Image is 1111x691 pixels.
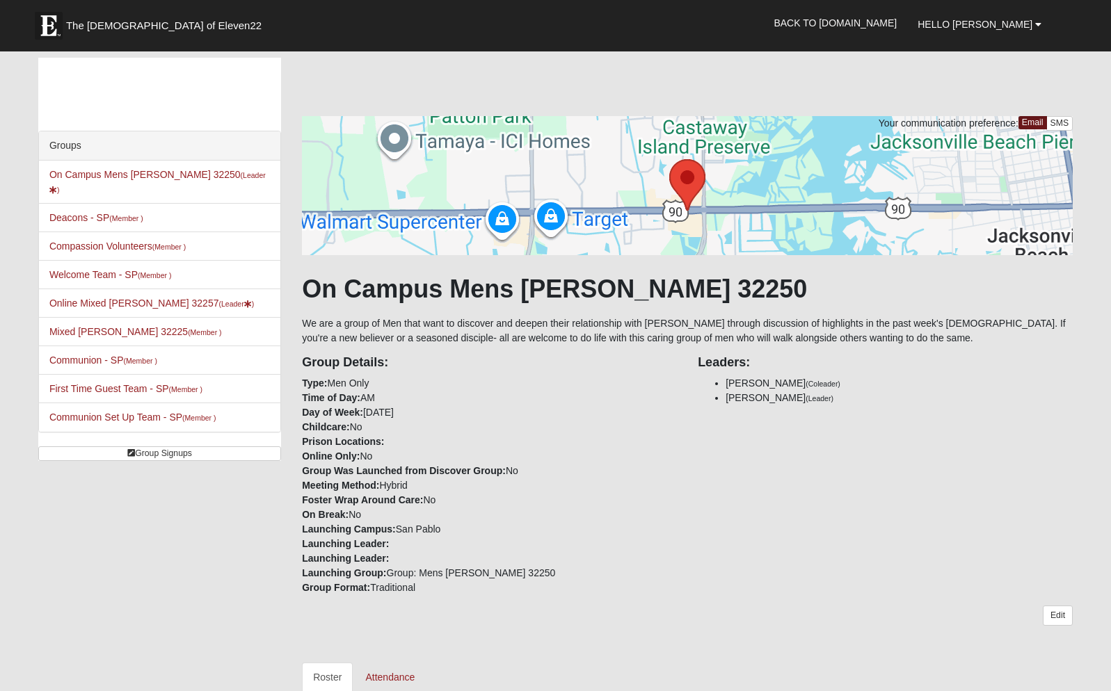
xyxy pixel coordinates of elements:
[726,376,1073,391] li: [PERSON_NAME]
[302,355,677,371] h4: Group Details:
[49,212,143,223] a: Deacons - SP(Member )
[35,12,63,40] img: Eleven22 logo
[763,6,907,40] a: Back to [DOMAIN_NAME]
[302,553,389,564] strong: Launching Leader:
[302,436,384,447] strong: Prison Locations:
[109,214,143,222] small: (Member )
[188,328,221,336] small: (Member )
[28,5,306,40] a: The [DEMOGRAPHIC_DATA] of Eleven22
[138,271,171,279] small: (Member )
[49,355,157,366] a: Communion - SP(Member )
[38,446,281,461] a: Group Signups
[302,480,379,491] strong: Meeting Method:
[302,377,327,389] strong: Type:
[49,171,266,194] small: (Leader )
[302,538,389,549] strong: Launching Leader:
[879,117,1018,129] span: Your communication preference:
[302,567,386,578] strong: Launching Group:
[1018,116,1047,129] a: Email
[302,274,1073,304] h1: On Campus Mens [PERSON_NAME] 32250
[907,7,1052,42] a: Hello [PERSON_NAME]
[1046,116,1073,131] a: SMS
[49,326,222,337] a: Mixed [PERSON_NAME] 32225(Member )
[291,345,687,595] div: Men Only AM [DATE] No No No Hybrid No No San Pablo Group: Mens [PERSON_NAME] 32250 Traditional
[49,241,186,252] a: Compassion Volunteers(Member )
[302,523,396,535] strong: Launching Campus:
[918,19,1032,30] span: Hello [PERSON_NAME]
[169,385,202,393] small: (Member )
[218,300,254,308] small: (Leader )
[66,19,262,33] span: The [DEMOGRAPHIC_DATA] of Eleven22
[806,394,833,403] small: (Leader)
[302,450,360,462] strong: Online Only:
[302,494,423,505] strong: Foster Wrap Around Care:
[806,380,840,388] small: (Coleader)
[302,421,349,432] strong: Childcare:
[698,355,1073,371] h4: Leaders:
[152,243,186,251] small: (Member )
[39,131,280,161] div: Groups
[49,412,216,423] a: Communion Set Up Team - SP(Member )
[49,383,202,394] a: First Time Guest Team - SP(Member )
[302,582,370,593] strong: Group Format:
[124,357,157,365] small: (Member )
[302,392,360,403] strong: Time of Day:
[1043,605,1073,626] a: Edit
[302,509,349,520] strong: On Break:
[49,298,254,309] a: Online Mixed [PERSON_NAME] 32257(Leader)
[302,407,363,418] strong: Day of Week:
[182,414,216,422] small: (Member )
[726,391,1073,405] li: [PERSON_NAME]
[49,269,172,280] a: Welcome Team - SP(Member )
[49,169,266,195] a: On Campus Mens [PERSON_NAME] 32250(Leader)
[302,465,506,476] strong: Group Was Launched from Discover Group:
